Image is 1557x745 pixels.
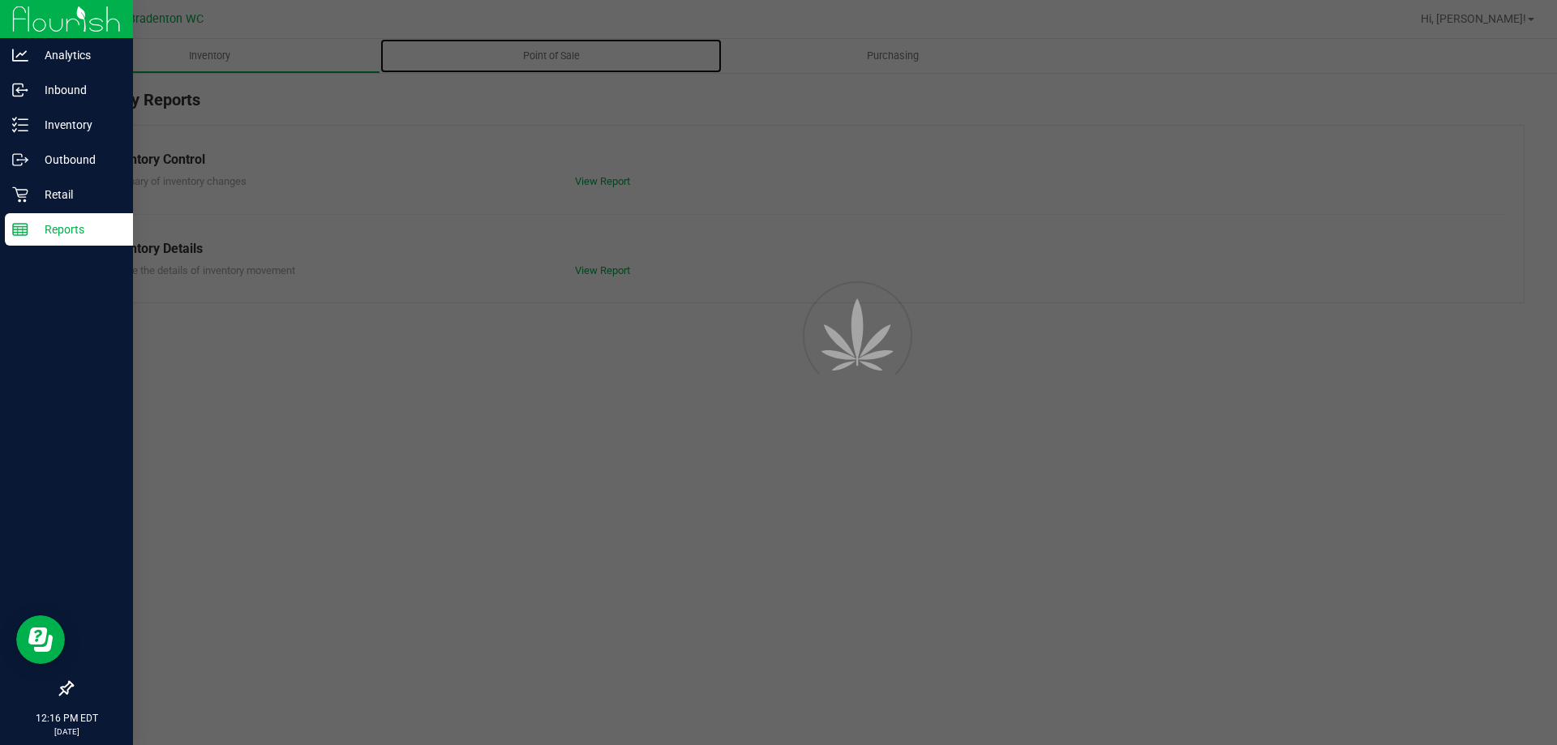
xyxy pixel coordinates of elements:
inline-svg: Inventory [12,117,28,133]
inline-svg: Outbound [12,152,28,168]
p: Outbound [28,150,126,169]
p: Analytics [28,45,126,65]
inline-svg: Retail [12,186,28,203]
p: [DATE] [7,726,126,738]
iframe: Resource center [16,615,65,664]
p: Reports [28,220,126,239]
inline-svg: Reports [12,221,28,238]
p: Inventory [28,115,126,135]
p: 12:16 PM EDT [7,711,126,726]
inline-svg: Analytics [12,47,28,63]
p: Inbound [28,80,126,100]
inline-svg: Inbound [12,82,28,98]
p: Retail [28,185,126,204]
